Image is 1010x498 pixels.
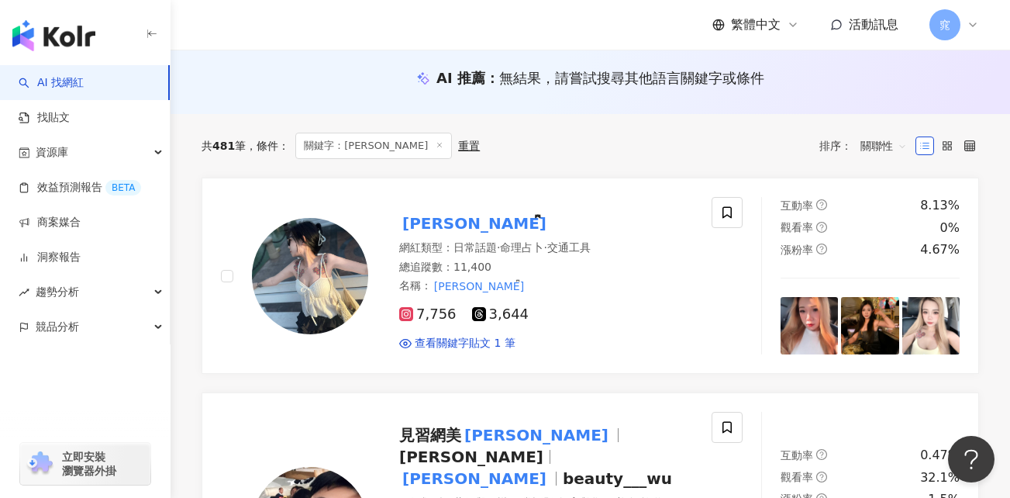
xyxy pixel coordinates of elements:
span: question-circle [816,449,827,460]
div: 總追蹤數 ： 11,400 [399,260,693,275]
a: 商案媒合 [19,215,81,230]
span: 命理占卜 [500,241,543,254]
span: 觀看率 [781,471,813,483]
span: [PERSON_NAME] [399,448,543,466]
div: 共 筆 [202,140,246,152]
span: 窕 [939,16,950,33]
img: KOL Avatar [252,218,368,334]
span: 資源庫 [36,135,68,170]
span: beauty___wu [563,469,672,488]
img: chrome extension [25,451,55,476]
mark: [PERSON_NAME] [399,211,550,236]
div: 重置 [458,140,480,152]
span: 立即安裝 瀏覽器外掛 [62,450,116,478]
span: 查看關鍵字貼文 1 筆 [415,336,515,351]
mark: [PERSON_NAME] [432,278,526,295]
span: 繁體中文 [731,16,781,33]
span: 活動訊息 [849,17,898,32]
div: 網紅類型 ： [399,240,693,256]
a: chrome extension立即安裝 瀏覽器外掛 [20,443,150,485]
span: question-circle [816,472,827,482]
span: 關鍵字：[PERSON_NAME] [295,133,452,159]
img: post-image [781,297,838,354]
span: question-circle [816,244,827,254]
span: question-circle [816,222,827,233]
span: 7,756 [399,306,457,323]
span: rise [19,287,29,298]
div: 0.47% [920,447,960,464]
div: 4.67% [920,241,960,258]
img: post-image [841,297,898,354]
div: 排序： [819,133,915,158]
a: 效益預測報告BETA [19,180,141,195]
span: 關聯性 [860,133,907,158]
iframe: Help Scout Beacon - Open [948,436,994,482]
div: 32.1% [920,469,960,486]
span: · [497,241,500,254]
span: 名稱 ： [399,278,526,295]
div: 8.13% [920,197,960,214]
span: 無結果，請嘗試搜尋其他語言關鍵字或條件 [499,70,764,86]
span: 趨勢分析 [36,275,79,310]
img: post-image [902,297,960,354]
span: 互動率 [781,199,813,212]
div: 0% [940,220,960,237]
span: · [543,241,546,254]
a: 查看關鍵字貼文 1 筆 [399,336,515,351]
a: 找貼文 [19,110,70,126]
mark: [PERSON_NAME] [399,466,550,491]
span: 481 [212,140,235,152]
span: 日常話題 [453,241,497,254]
span: 互動率 [781,449,813,462]
span: 漲粉率 [781,244,813,256]
span: 觀看率 [781,221,813,233]
a: KOL Avatar[PERSON_NAME]ིྀ網紅類型：日常話題·命理占卜·交通工具總追蹤數：11,400名稱：[PERSON_NAME]ིྀ7,7563,644查看關鍵字貼文 1 筆互動率... [202,178,979,374]
span: 見習網美 [399,426,461,444]
span: 3,644 [472,306,529,323]
div: AI 推薦 ： [436,68,764,88]
span: 競品分析 [36,310,79,344]
span: 條件 ： [246,140,289,152]
span: question-circle [816,199,827,210]
img: logo [12,20,95,51]
a: searchAI 找網紅 [19,75,84,91]
mark: [PERSON_NAME] [461,423,612,448]
a: 洞察報告 [19,250,81,265]
span: 交通工具 [547,241,591,254]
